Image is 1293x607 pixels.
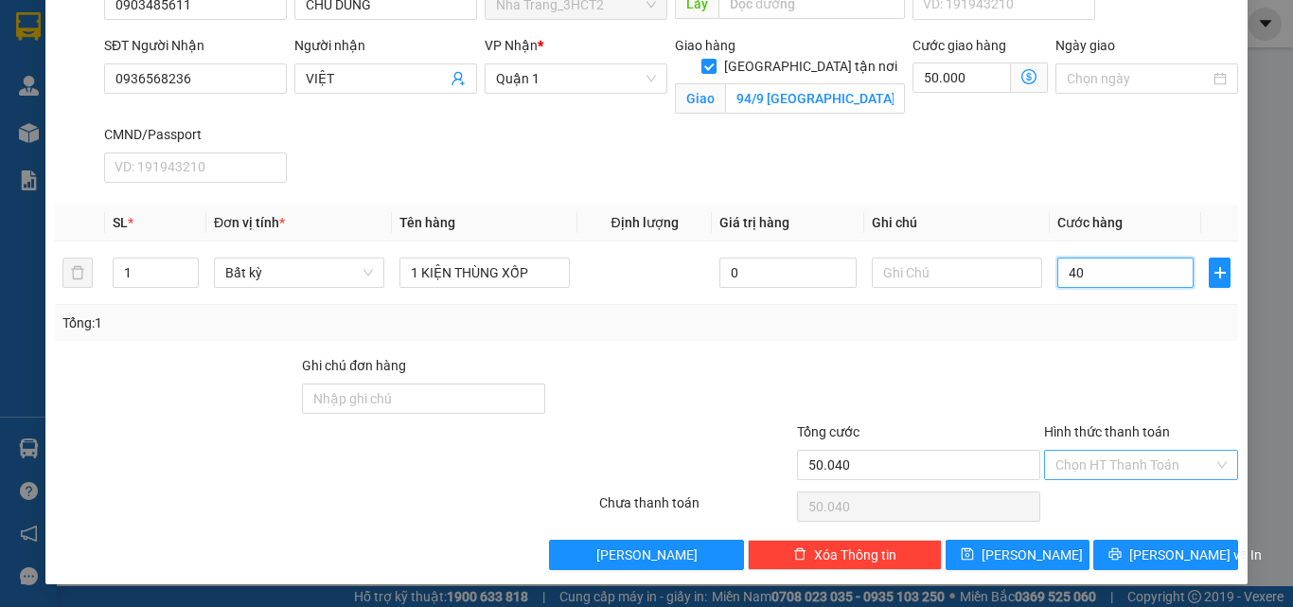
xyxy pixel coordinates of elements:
[496,64,656,93] span: Quận 1
[725,83,905,114] input: Giao tận nơi
[294,35,477,56] div: Người nhận
[596,545,698,565] span: [PERSON_NAME]
[797,424,859,439] span: Tổng cước
[675,38,735,53] span: Giao hàng
[62,258,93,288] button: delete
[549,540,743,570] button: [PERSON_NAME]
[485,38,538,53] span: VP Nhận
[793,547,806,562] span: delete
[116,27,187,116] b: Gửi khách hàng
[1108,547,1122,562] span: printer
[104,35,287,56] div: SĐT Người Nhận
[946,540,1090,570] button: save[PERSON_NAME]
[302,358,406,373] label: Ghi chú đơn hàng
[961,547,974,562] span: save
[399,258,570,288] input: VD: Bàn, Ghế
[717,56,905,77] span: [GEOGRAPHIC_DATA] tận nơi
[159,72,260,87] b: [DOMAIN_NAME]
[912,62,1011,93] input: Cước giao hàng
[814,545,896,565] span: Xóa Thông tin
[113,215,128,230] span: SL
[205,24,251,69] img: logo.jpg
[159,90,260,114] li: (c) 2017
[872,258,1042,288] input: Ghi Chú
[611,215,678,230] span: Định lượng
[597,492,795,526] div: Chưa thanh toán
[1057,215,1123,230] span: Cước hàng
[1209,258,1231,288] button: plus
[1210,265,1230,280] span: plus
[225,259,373,287] span: Bất kỳ
[1055,38,1115,53] label: Ngày giao
[1093,540,1238,570] button: printer[PERSON_NAME] và In
[24,122,104,244] b: Phương Nam Express
[183,261,194,273] span: up
[1044,424,1170,439] label: Hình thức thanh toán
[982,545,1083,565] span: [PERSON_NAME]
[451,71,466,86] span: user-add
[1067,68,1210,89] input: Ngày giao
[177,273,198,287] span: Decrease Value
[214,215,285,230] span: Đơn vị tính
[177,259,198,273] span: Increase Value
[62,312,501,333] div: Tổng: 1
[912,38,1006,53] label: Cước giao hàng
[719,215,789,230] span: Giá trị hàng
[748,540,942,570] button: deleteXóa Thông tin
[302,384,545,414] input: Ghi chú đơn hàng
[864,205,1050,241] th: Ghi chú
[1021,69,1036,84] span: dollar-circle
[675,83,725,114] span: Giao
[183,275,194,286] span: down
[399,215,455,230] span: Tên hàng
[1129,545,1262,565] span: [PERSON_NAME] và In
[719,258,856,288] input: 0
[104,124,287,145] div: CMND/Passport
